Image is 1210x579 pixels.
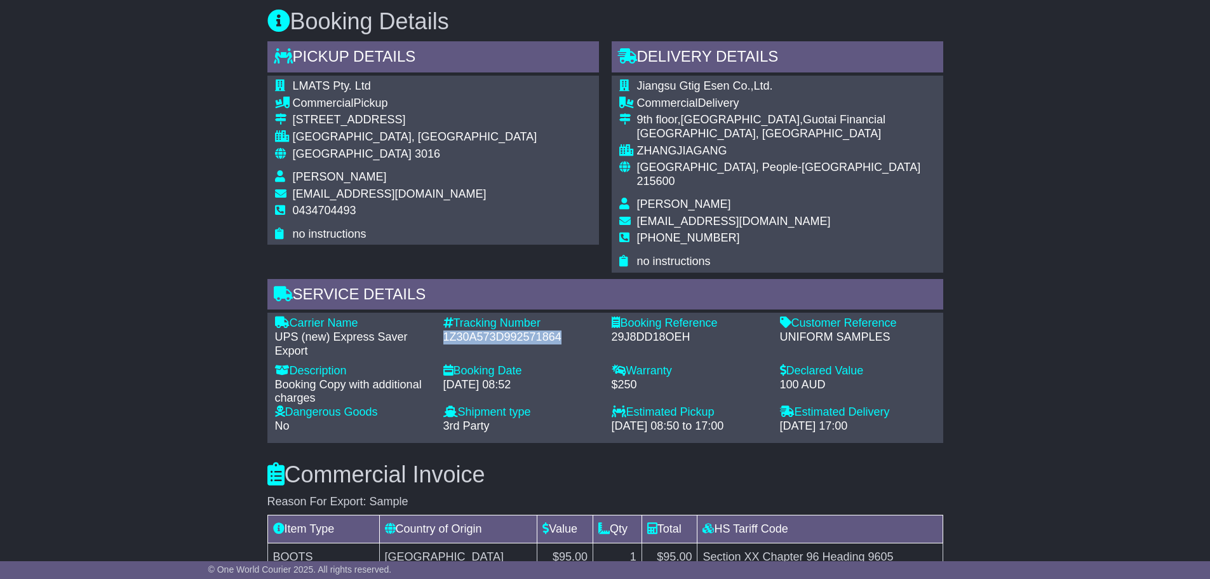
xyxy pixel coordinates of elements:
span: [PERSON_NAME] [293,170,387,183]
div: 29J8DD18OEH [612,330,767,344]
div: Shipment type [443,405,599,419]
td: Item Type [267,515,379,543]
div: Pickup Details [267,41,599,76]
h3: Commercial Invoice [267,462,943,487]
span: 3016 [415,147,440,160]
div: Tracking Number [443,317,599,330]
td: Total [642,515,697,543]
div: Estimated Pickup [612,405,767,419]
div: Delivery Details [612,41,943,76]
div: 9th floor,[GEOGRAPHIC_DATA],Guotai Financial [637,113,936,127]
div: Pickup [293,97,537,111]
td: [GEOGRAPHIC_DATA] [379,543,537,571]
span: [GEOGRAPHIC_DATA] [293,147,412,160]
div: [STREET_ADDRESS] [293,113,537,127]
div: UPS (new) Express Saver Export [275,330,431,358]
div: [DATE] 08:52 [443,378,599,392]
h3: Booking Details [267,9,943,34]
td: BOOTS [267,543,379,571]
span: © One World Courier 2025. All rights reserved. [208,564,392,575]
td: 1 [593,543,642,571]
span: No [275,419,290,432]
td: Section XX Chapter 96 Heading 9605 [697,543,943,571]
td: HS Tariff Code [697,515,943,543]
div: [GEOGRAPHIC_DATA], [GEOGRAPHIC_DATA] [637,127,936,141]
span: 0434704493 [293,204,356,217]
div: Description [275,364,431,378]
span: no instructions [293,228,366,240]
span: [PERSON_NAME] [637,198,731,210]
div: Delivery [637,97,936,111]
span: Jiangsu Gtig Esen Co.,Ltd. [637,79,773,92]
span: LMATS Pty. Ltd [293,79,371,92]
div: [DATE] 08:50 to 17:00 [612,419,767,433]
div: Warranty [612,364,767,378]
span: 3rd Party [443,419,490,432]
span: Commercial [293,97,354,109]
div: Reason For Export: Sample [267,495,943,509]
td: Country of Origin [379,515,537,543]
td: Value [537,515,593,543]
span: 215600 [637,175,675,187]
div: UNIFORM SAMPLES [780,330,936,344]
div: $250 [612,378,767,392]
div: 1Z30A573D992571864 [443,330,599,344]
td: Qty [593,515,642,543]
div: Booking Copy with additional charges [275,378,431,405]
div: Carrier Name [275,317,431,330]
div: Service Details [267,279,943,313]
div: ZHANGJIAGANG [637,144,936,158]
span: [PHONE_NUMBER] [637,231,740,244]
span: [EMAIL_ADDRESS][DOMAIN_NAME] [637,215,831,228]
div: Booking Date [443,364,599,378]
div: [GEOGRAPHIC_DATA], [GEOGRAPHIC_DATA] [293,130,537,144]
div: Customer Reference [780,317,936,330]
span: [GEOGRAPHIC_DATA], People-[GEOGRAPHIC_DATA] [637,161,921,174]
span: Commercial [637,97,698,109]
td: $95.00 [537,543,593,571]
div: Declared Value [780,364,936,378]
div: Booking Reference [612,317,767,330]
div: Dangerous Goods [275,405,431,419]
div: Estimated Delivery [780,405,936,419]
td: $95.00 [642,543,697,571]
div: [DATE] 17:00 [780,419,936,433]
div: 100 AUD [780,378,936,392]
span: [EMAIL_ADDRESS][DOMAIN_NAME] [293,187,487,200]
span: no instructions [637,255,711,268]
